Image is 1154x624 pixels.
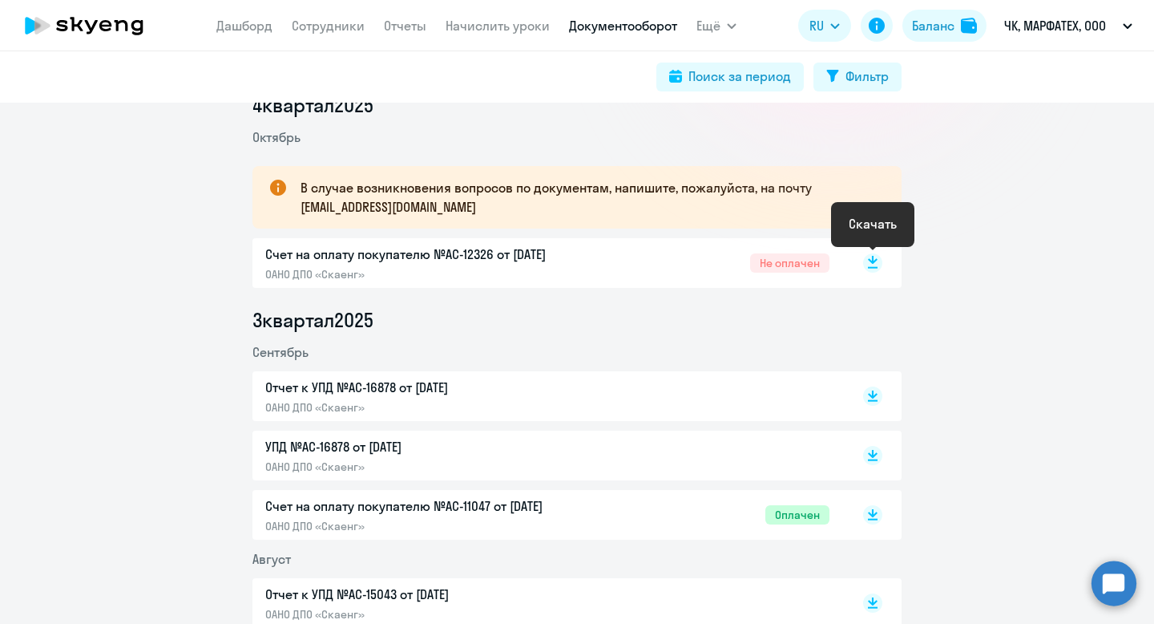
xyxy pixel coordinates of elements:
[265,585,602,604] p: Отчет к УПД №AC-15043 от [DATE]
[696,10,736,42] button: Ещё
[216,18,272,34] a: Дашборд
[809,16,824,35] span: RU
[265,496,829,533] a: Счет на оплату покупателю №AC-11047 от [DATE]ОАНО ДПО «Скаенг»Оплачен
[446,18,550,34] a: Начислить уроки
[845,67,889,86] div: Фильтр
[688,67,791,86] div: Поиск за период
[252,92,902,118] li: 4 квартал 2025
[301,178,873,217] p: В случае возникновения вопросов по документам, напишите, пожалуйста, на почту [EMAIL_ADDRESS][DOM...
[265,496,602,516] p: Счет на оплату покупателю №AC-11047 от [DATE]
[265,378,829,415] a: Отчет к УПД №AC-16878 от [DATE]ОАНО ДПО «Скаенг»
[765,505,829,525] span: Оплачен
[252,344,309,360] span: Сентябрь
[902,10,987,42] button: Балансbalance
[265,607,602,622] p: ОАНО ДПО «Скаенг»
[696,16,720,35] span: Ещё
[750,253,829,273] span: Не оплачен
[265,267,602,282] p: ОАНО ДПО «Скаенг»
[961,18,977,34] img: balance
[292,18,365,34] a: Сотрудники
[912,16,954,35] div: Баланс
[265,437,602,456] p: УПД №AC-16878 от [DATE]
[384,18,426,34] a: Отчеты
[265,245,829,282] a: Счет на оплату покупателю №AC-12326 от [DATE]ОАНО ДПО «Скаенг»Не оплачен
[569,18,677,34] a: Документооборот
[265,245,602,264] p: Счет на оплату покупателю №AC-12326 от [DATE]
[1004,16,1106,35] p: ЧК, МАРФАТЕХ, ООО
[813,63,902,91] button: Фильтр
[265,437,829,474] a: УПД №AC-16878 от [DATE]ОАНО ДПО «Скаенг»
[849,214,897,233] div: Скачать
[656,63,804,91] button: Поиск за период
[798,10,851,42] button: RU
[265,460,602,474] p: ОАНО ДПО «Скаенг»
[265,519,602,533] p: ОАНО ДПО «Скаенг»
[252,551,291,567] span: Август
[252,129,301,145] span: Октябрь
[252,307,902,333] li: 3 квартал 2025
[265,378,602,397] p: Отчет к УПД №AC-16878 от [DATE]
[265,400,602,415] p: ОАНО ДПО «Скаенг»
[265,585,829,622] a: Отчет к УПД №AC-15043 от [DATE]ОАНО ДПО «Скаенг»
[996,6,1140,45] button: ЧК, МАРФАТЕХ, ООО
